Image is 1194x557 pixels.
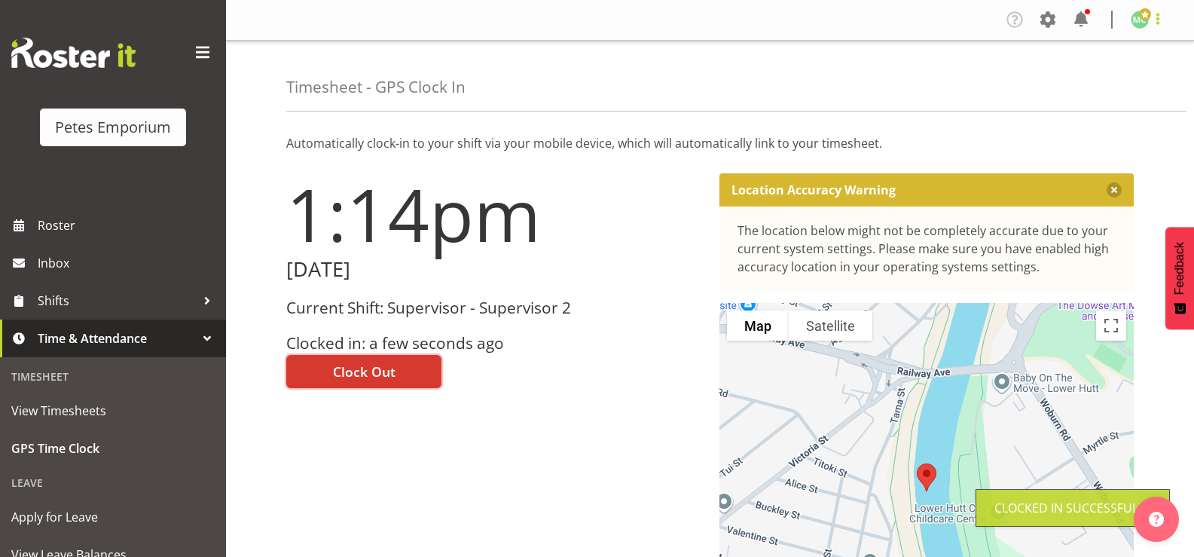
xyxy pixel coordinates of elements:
[286,173,701,255] h1: 1:14pm
[286,78,466,96] h4: Timesheet - GPS Clock In
[11,506,215,528] span: Apply for Leave
[4,467,222,498] div: Leave
[4,392,222,430] a: View Timesheets
[11,437,215,460] span: GPS Time Clock
[55,116,171,139] div: Petes Emporium
[38,327,196,350] span: Time & Attendance
[286,299,701,317] h3: Current Shift: Supervisor - Supervisor 2
[38,252,218,274] span: Inbox
[4,430,222,467] a: GPS Time Clock
[333,362,395,381] span: Clock Out
[789,311,872,341] button: Show satellite imagery
[286,335,701,352] h3: Clocked in: a few seconds ago
[994,499,1151,517] div: Clocked in Successfully
[38,289,196,312] span: Shifts
[1131,11,1149,29] img: melissa-cowen2635.jpg
[737,222,1116,276] div: The location below might not be completely accurate due to your current system settings. Please m...
[1096,311,1126,341] button: Toggle fullscreen view
[286,134,1134,152] p: Automatically clock-in to your shift via your mobile device, which will automatically link to you...
[731,182,896,197] p: Location Accuracy Warning
[4,361,222,392] div: Timesheet
[11,399,215,422] span: View Timesheets
[727,311,789,341] button: Show street map
[4,498,222,536] a: Apply for Leave
[38,214,218,237] span: Roster
[1173,242,1186,295] span: Feedback
[1165,227,1194,329] button: Feedback - Show survey
[286,258,701,281] h2: [DATE]
[1149,512,1164,527] img: help-xxl-2.png
[1107,182,1122,197] button: Close message
[286,355,441,388] button: Clock Out
[11,38,136,68] img: Rosterit website logo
